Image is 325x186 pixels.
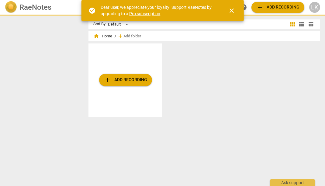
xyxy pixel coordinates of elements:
[256,4,299,11] span: Add recording
[93,33,99,39] span: home
[288,20,297,29] button: Tile view
[5,1,82,13] a: LogoRaeNotes
[117,33,123,39] span: add
[5,1,17,13] img: Logo
[251,2,304,13] button: Upload
[306,20,315,29] button: Table view
[123,34,141,39] span: Add folder
[99,74,152,86] button: Upload
[104,76,147,84] span: Add recording
[129,11,160,16] a: Pro subscription
[298,21,305,28] span: view_list
[104,76,111,84] span: add
[289,21,296,28] span: view_module
[224,3,239,18] button: Close
[19,3,51,12] h2: RaeNotes
[308,21,314,27] span: table_chart
[93,33,112,39] span: Home
[270,179,315,186] div: Ask support
[88,7,96,14] span: check_circle
[108,19,130,29] div: Default
[228,7,235,14] span: close
[256,4,264,11] span: add
[93,22,105,26] div: Sort By
[101,4,217,17] div: Dear user, we appreciate your loyalty! Support RaeNotes by upgrading to a
[115,34,116,39] span: /
[297,20,306,29] button: List view
[309,2,320,13] button: LK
